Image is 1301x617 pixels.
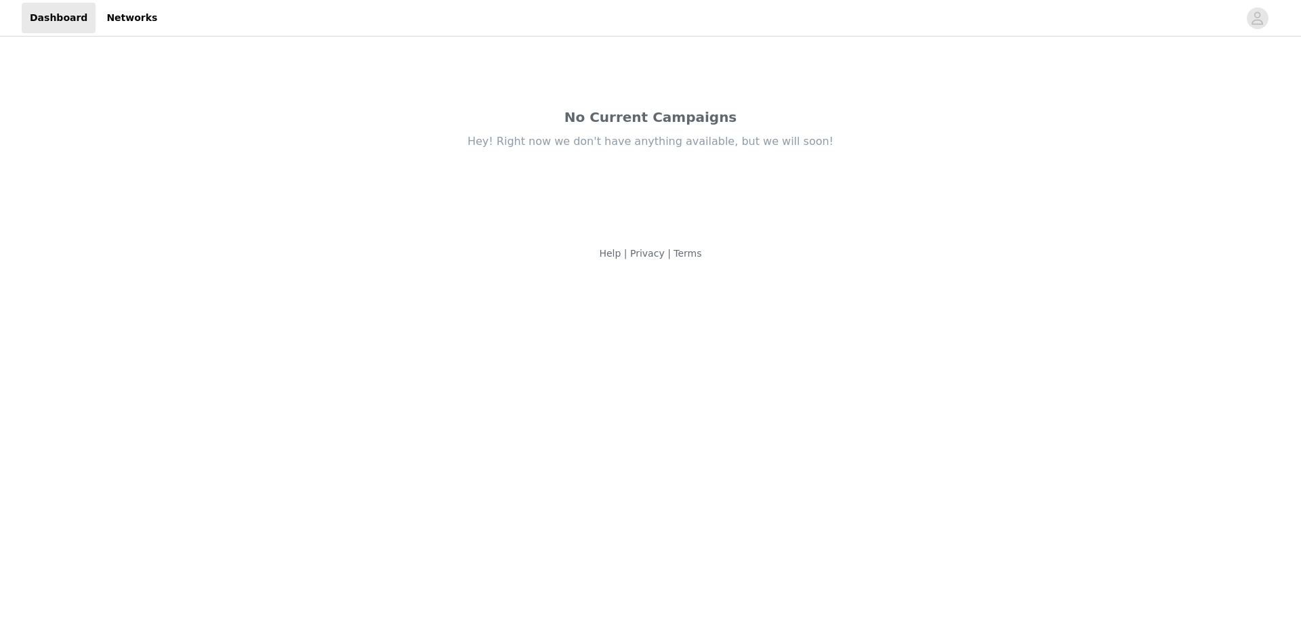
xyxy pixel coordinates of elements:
span: | [667,248,671,259]
a: Terms [674,248,701,259]
span: | [624,248,627,259]
div: avatar [1251,7,1264,29]
a: Dashboard [22,3,96,33]
a: Help [599,248,621,259]
div: Hey! Right now we don't have anything available, but we will soon! [366,134,935,149]
a: Networks [98,3,165,33]
div: No Current Campaigns [366,107,935,127]
a: Privacy [630,248,665,259]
